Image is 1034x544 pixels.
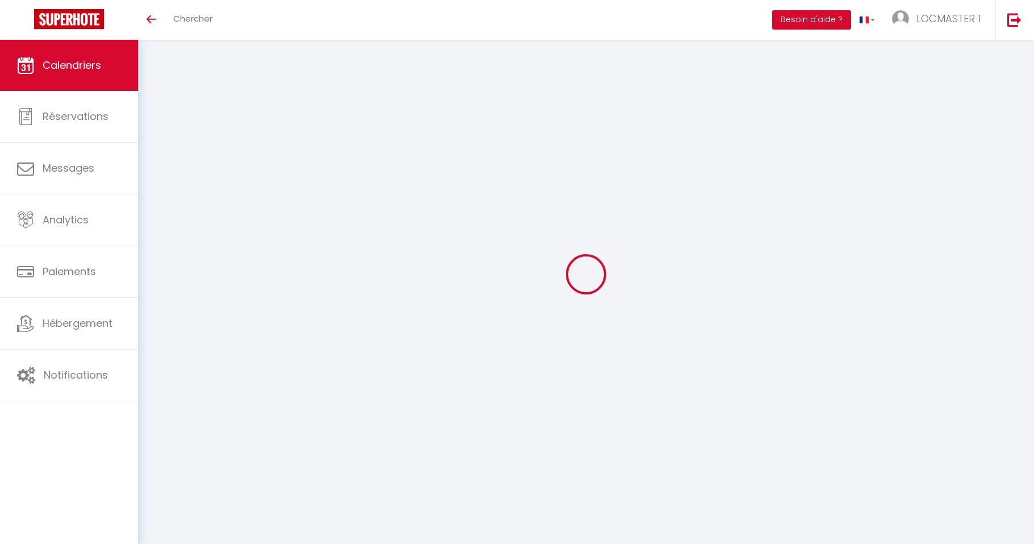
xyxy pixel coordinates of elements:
span: Hébergement [43,316,112,330]
img: ... [892,10,909,27]
button: Besoin d'aide ? [772,10,851,30]
span: Réservations [43,109,109,123]
span: Messages [43,161,94,175]
span: Analytics [43,213,89,227]
span: Paiements [43,264,96,279]
span: Notifications [44,368,108,382]
img: Super Booking [34,9,104,29]
span: LOCMASTER 1 [916,11,981,26]
span: Calendriers [43,58,101,72]
img: logout [1007,13,1022,27]
span: Chercher [173,13,212,24]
